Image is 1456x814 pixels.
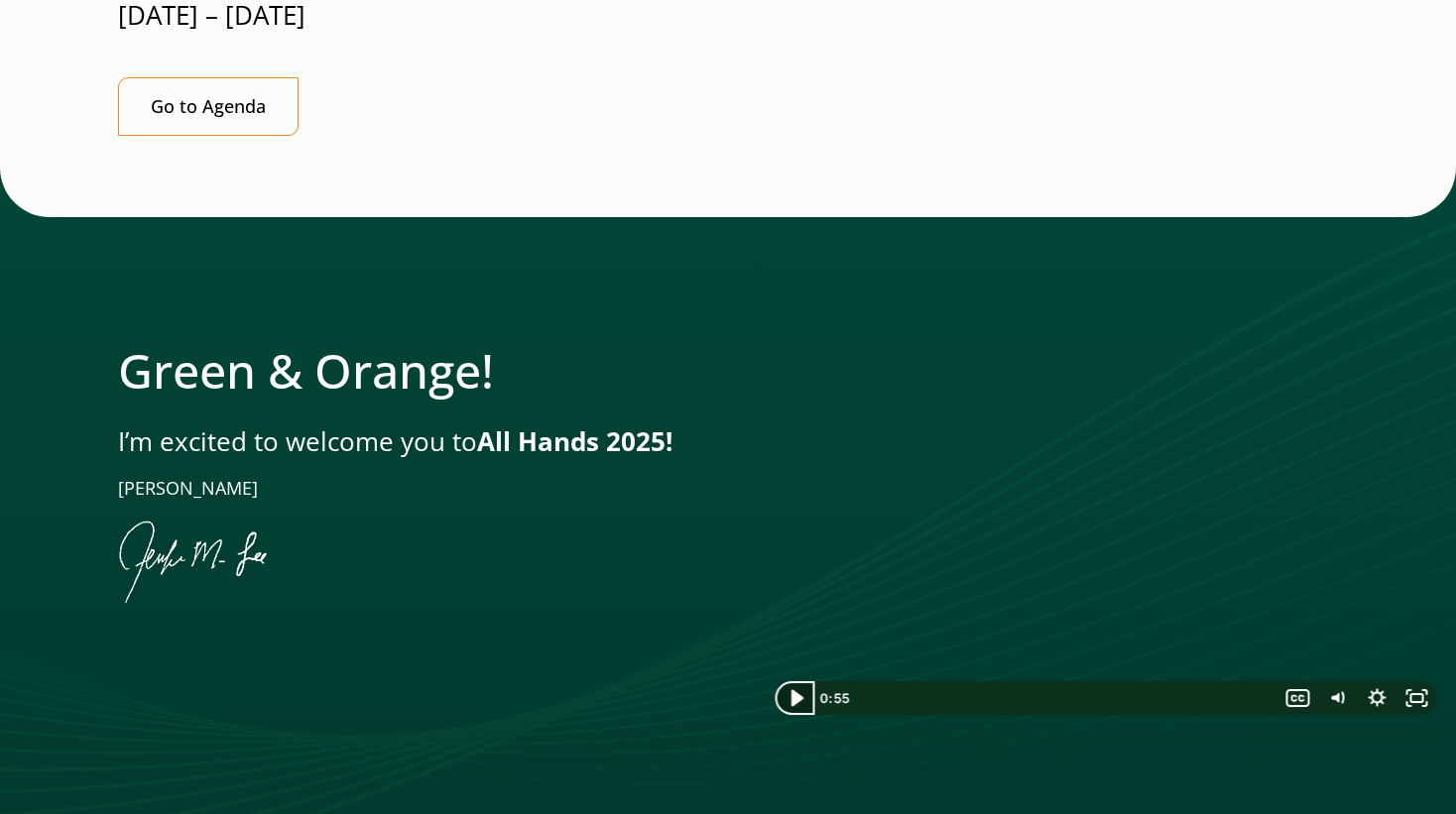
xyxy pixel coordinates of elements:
[118,77,299,136] a: Go to Agenda
[477,423,672,459] strong: All Hands 2025!
[118,423,687,460] p: I’m excited to welcome you to
[118,342,687,400] h2: Green & Orange!
[118,476,687,502] p: [PERSON_NAME]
